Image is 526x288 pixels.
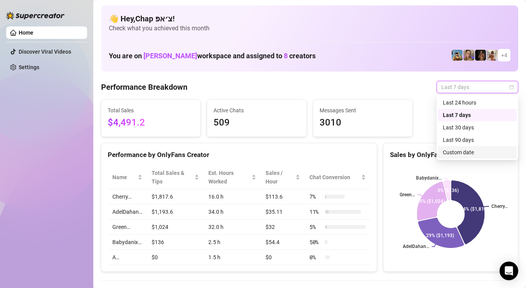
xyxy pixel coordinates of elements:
[309,253,322,262] span: 0 %
[416,175,442,181] text: Babydanix…
[266,169,294,186] span: Sales / Hour
[487,50,498,61] img: Green
[112,173,136,182] span: Name
[309,173,360,182] span: Chat Conversion
[309,208,322,216] span: 11 %
[400,192,415,197] text: Green…
[261,204,305,220] td: $35.11
[390,150,512,160] div: Sales by OnlyFans Creator
[147,235,204,250] td: $136
[501,51,507,59] span: + 4
[438,121,517,134] div: Last 30 days
[108,189,147,204] td: Cherry…
[147,250,204,265] td: $0
[443,123,512,132] div: Last 30 days
[309,223,322,231] span: 5 %
[309,192,322,201] span: 7 %
[204,189,261,204] td: 16.0 h
[108,115,194,130] span: $4,491.2
[500,262,518,280] div: Open Intercom Messenger
[438,134,517,146] div: Last 90 days
[320,106,406,115] span: Messages Sent
[261,220,305,235] td: $32
[108,166,147,189] th: Name
[108,150,370,160] div: Performance by OnlyFans Creator
[261,250,305,265] td: $0
[147,166,204,189] th: Total Sales & Tips
[305,166,370,189] th: Chat Conversion
[463,50,474,61] img: Cherry
[403,244,429,250] text: AdelDahan…
[208,169,250,186] div: Est. Hours Worked
[108,106,194,115] span: Total Sales
[438,96,517,109] div: Last 24 hours
[213,115,300,130] span: 509
[261,166,305,189] th: Sales / Hour
[6,12,65,19] img: logo-BBDzfeDw.svg
[509,85,514,89] span: calendar
[443,98,512,107] div: Last 24 hours
[213,106,300,115] span: Active Chats
[147,220,204,235] td: $1,024
[443,148,512,157] div: Custom date
[109,24,510,33] span: Check what you achieved this month
[204,220,261,235] td: 32.0 h
[443,136,512,144] div: Last 90 days
[204,204,261,220] td: 34.0 h
[19,49,71,55] a: Discover Viral Videos
[108,235,147,250] td: Babydanix…
[309,238,322,246] span: 50 %
[109,52,316,60] h1: You are on workspace and assigned to creators
[320,115,406,130] span: 3010
[475,50,486,61] img: the_bohema
[204,250,261,265] td: 1.5 h
[109,13,510,24] h4: 👋 Hey, Chap צ׳אפ !
[108,204,147,220] td: AdelDahan…
[204,235,261,250] td: 2.5 h
[108,220,147,235] td: Green…
[101,82,187,93] h4: Performance Breakdown
[19,64,39,70] a: Settings
[441,81,514,93] span: Last 7 days
[147,189,204,204] td: $1,817.6
[152,169,193,186] span: Total Sales & Tips
[143,52,197,60] span: [PERSON_NAME]
[147,204,204,220] td: $1,193.6
[108,250,147,265] td: A…
[438,146,517,159] div: Custom date
[491,204,508,209] text: Cherry…
[443,111,512,119] div: Last 7 days
[284,52,288,60] span: 8
[438,109,517,121] div: Last 7 days
[452,50,463,61] img: Babydanix
[261,235,305,250] td: $54.4
[19,30,33,36] a: Home
[261,189,305,204] td: $113.6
